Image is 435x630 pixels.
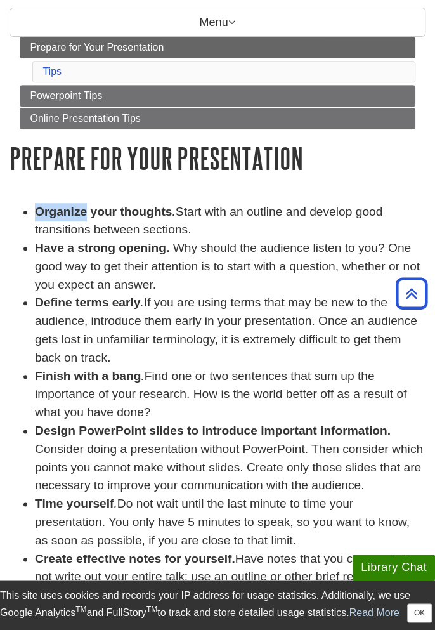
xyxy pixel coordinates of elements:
[35,550,425,623] li: Have notes that you can read. Do not write out your entire talk; use an outline or other brief re...
[35,369,141,383] strong: Finish with a bang
[30,113,140,124] span: Online Presentation Tips
[140,296,143,309] em: .
[30,42,164,53] span: Prepare for Your Presentation
[35,296,140,309] strong: Define terms early
[20,108,415,129] a: Online Presentation Tips
[172,205,175,218] em: .
[391,285,432,302] a: Back to Top
[35,367,425,422] li: Find one or two sentences that sum up the importance of your research. How is the world better of...
[35,497,114,510] strong: Time yourself
[349,607,399,617] a: Read More
[146,605,157,614] sup: TM
[75,605,86,614] sup: TM
[42,66,62,77] a: Tips
[10,8,425,37] p: Menu
[30,90,102,101] span: Powerpoint Tips
[10,142,425,174] h1: Prepare for Your Presentation
[35,239,425,294] li: Why should the audience listen to you? One good way to get their attention is to start with a que...
[35,495,425,549] li: Do not wait until the last minute to time your presentation. You only have 5 minutes to speak, so...
[35,205,172,218] strong: Organize your thoughts
[35,294,425,367] li: If you are using terms that may be new to the audience, introduce them early in your presentation...
[114,497,117,510] em: .
[35,424,391,437] strong: Design PowerPoint slides to introduce important information.
[141,369,144,383] em: .
[353,555,435,581] button: Library Chat
[35,203,425,240] li: Start with an outline and develop good transitions between sections.
[407,603,432,622] button: Close
[35,552,235,565] strong: Create effective notes for yourself.
[20,37,415,58] a: Prepare for Your Presentation
[10,37,425,129] div: Guide Page Menu
[20,85,415,107] a: Powerpoint Tips
[35,241,169,254] strong: Have a strong opening.
[35,422,425,495] li: Consider doing a presentation without PowerPoint. Then consider which points you cannot make with...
